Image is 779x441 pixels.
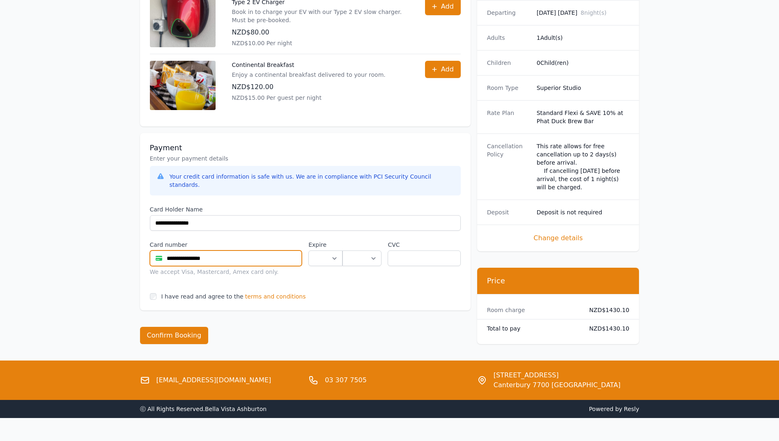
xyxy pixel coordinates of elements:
label: Card number [150,241,302,249]
p: Continental Breakfast [232,61,386,69]
p: NZD$80.00 [232,28,409,37]
img: Continental Breakfast [150,61,216,110]
p: NZD$10.00 Per night [232,39,409,47]
dd: 1 Adult(s) [537,34,630,42]
span: Canterbury 7700 [GEOGRAPHIC_DATA] [494,380,620,390]
dd: Deposit is not required [537,208,630,216]
dt: Room charge [487,306,580,314]
dt: Total to pay [487,324,580,333]
label: CVC [388,241,460,249]
a: 03 307 7505 [325,375,367,385]
p: NZD$120.00 [232,82,386,92]
label: I have read and agree to the [161,293,244,300]
button: Add [425,61,461,78]
span: Add [441,2,454,11]
dd: 0 Child(ren) [537,59,630,67]
span: Add [441,64,454,74]
label: Expire [308,241,342,249]
dt: Cancellation Policy [487,142,530,191]
div: Your credit card information is safe with us. We are in compliance with PCI Security Council stan... [170,172,454,189]
span: ⓒ All Rights Reserved. Bella Vista Ashburton [140,406,267,412]
dd: Standard Flexi & SAVE 10% at Phat Duck Brew Bar [537,109,630,125]
label: Card Holder Name [150,205,461,214]
dd: Superior Studio [537,84,630,92]
span: [STREET_ADDRESS] [494,370,620,380]
dt: Deposit [487,208,530,216]
a: Resly [624,406,639,412]
button: Confirm Booking [140,327,209,344]
span: terms and conditions [245,292,306,301]
div: This rate allows for free cancellation up to 2 days(s) before arrival. If cancelling [DATE] befor... [537,142,630,191]
label: . [342,241,381,249]
span: Powered by [393,405,639,413]
p: Enjoy a continental breakfast delivered to your room. [232,71,386,79]
a: [EMAIL_ADDRESS][DOMAIN_NAME] [156,375,271,385]
span: 8 night(s) [581,9,607,16]
dd: NZD$1430.10 [586,306,630,314]
span: Change details [487,233,630,243]
dt: Rate Plan [487,109,530,125]
h3: Price [487,276,630,286]
dt: Departing [487,9,530,17]
dt: Room Type [487,84,530,92]
h3: Payment [150,143,461,153]
p: Enter your payment details [150,154,461,163]
p: NZD$15.00 Per guest per night [232,94,386,102]
dt: Children [487,59,530,67]
div: We accept Visa, Mastercard, Amex card only. [150,268,302,276]
dd: [DATE] [DATE] [537,9,630,17]
p: Book in to charge your EV with our Type 2 EV slow charger. Must be pre-booked. [232,8,409,24]
dd: NZD$1430.10 [586,324,630,333]
dt: Adults [487,34,530,42]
